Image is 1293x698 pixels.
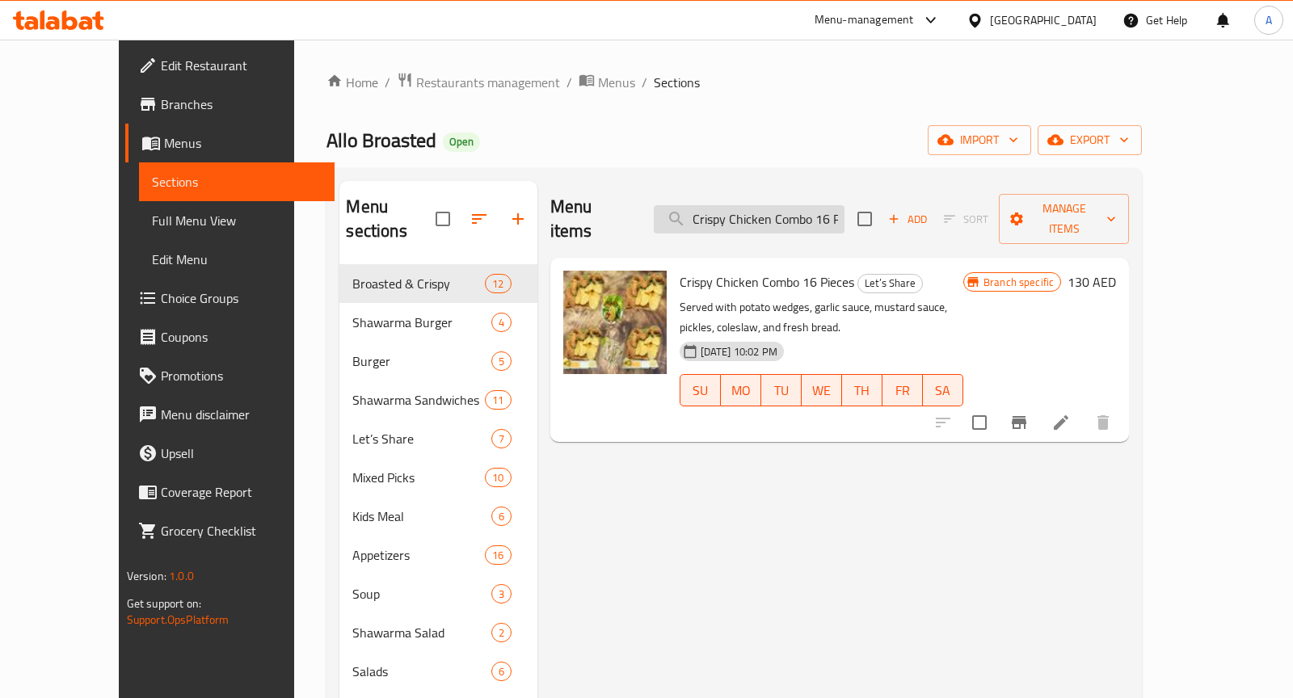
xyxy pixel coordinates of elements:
span: Grocery Checklist [161,521,322,540]
a: Full Menu View [139,201,335,240]
span: Add [886,210,929,229]
span: Upsell [161,444,322,463]
span: 3 [492,587,511,602]
span: 16 [486,548,510,563]
button: export [1038,125,1142,155]
a: Branches [125,85,335,124]
button: TH [842,374,882,406]
span: A [1266,11,1272,29]
div: Shawarma Sandwiches11 [339,381,537,419]
div: Shawarma Burger4 [339,303,537,342]
button: import [928,125,1031,155]
span: Burger [352,351,491,371]
button: Branch-specific-item [1000,403,1038,442]
div: Broasted & Crispy12 [339,264,537,303]
button: FR [882,374,923,406]
span: 10 [486,470,510,486]
span: Menus [164,133,322,153]
a: Sections [139,162,335,201]
a: Upsell [125,434,335,473]
span: Shawarma Sandwiches [352,390,485,410]
button: SU [680,374,721,406]
a: Menus [125,124,335,162]
span: Add item [882,207,933,232]
span: 7 [492,431,511,447]
span: Let’s Share [858,274,922,292]
div: Let’s Share [352,429,491,448]
span: Kids Meal [352,507,491,526]
div: items [485,274,511,293]
a: Restaurants management [397,72,560,93]
div: items [485,545,511,565]
span: export [1051,130,1129,150]
div: Let’s Share [857,274,923,293]
div: Appetizers16 [339,536,537,574]
span: Crispy Chicken Combo 16 Pieces [680,270,854,294]
img: Crispy Chicken Combo 16 Pieces [563,271,667,374]
div: items [491,662,512,681]
span: Branch specific [977,275,1060,290]
span: 6 [492,664,511,679]
span: 4 [492,315,511,330]
div: items [491,584,512,603]
span: Version: [127,566,166,587]
span: Select all sections [426,202,460,236]
a: Edit Menu [139,240,335,279]
span: Sections [152,172,322,191]
span: Sort sections [460,200,499,238]
button: SA [923,374,963,406]
span: 12 [486,276,510,292]
a: Support.OpsPlatform [127,609,230,630]
h6: 130 AED [1068,271,1116,293]
a: Coupons [125,317,335,356]
nav: breadcrumb [326,72,1142,93]
div: Open [443,132,480,152]
div: Burger5 [339,342,537,381]
a: Coverage Report [125,473,335,511]
span: Soup [352,584,491,603]
button: Add section [499,200,537,238]
a: Menu disclaimer [125,395,335,434]
span: Choice Groups [161,288,322,308]
span: Restaurants management [416,73,560,92]
span: Manage items [1012,199,1116,239]
span: Promotions [161,366,322,385]
span: Get support on: [127,593,201,614]
button: Manage items [999,194,1129,244]
h2: Menu sections [346,195,435,243]
h2: Menu items [550,195,634,243]
span: Full Menu View [152,211,322,230]
li: / [642,73,647,92]
span: SU [687,379,714,402]
a: Choice Groups [125,279,335,317]
div: Menu-management [815,11,914,30]
button: WE [802,374,842,406]
div: Mixed Picks10 [339,458,537,497]
div: items [491,351,512,371]
p: Served with potato wedges, garlic sauce, mustard sauce, pickles, coleslaw, and fresh bread. [680,297,963,338]
span: Shawarma Salad [352,623,491,642]
span: WE [808,379,836,402]
div: items [485,390,511,410]
span: Salads [352,662,491,681]
a: Menus [579,72,635,93]
span: Mixed Picks [352,468,485,487]
button: MO [721,374,761,406]
span: FR [889,379,916,402]
button: Add [882,207,933,232]
button: TU [761,374,802,406]
a: Edit Restaurant [125,46,335,85]
span: Coverage Report [161,482,322,502]
div: Salads6 [339,652,537,691]
li: / [566,73,572,92]
span: Appetizers [352,545,485,565]
span: Coupons [161,327,322,347]
div: items [491,429,512,448]
div: Let’s Share7 [339,419,537,458]
div: Shawarma Salad2 [339,613,537,652]
div: Shawarma Burger [352,313,491,332]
